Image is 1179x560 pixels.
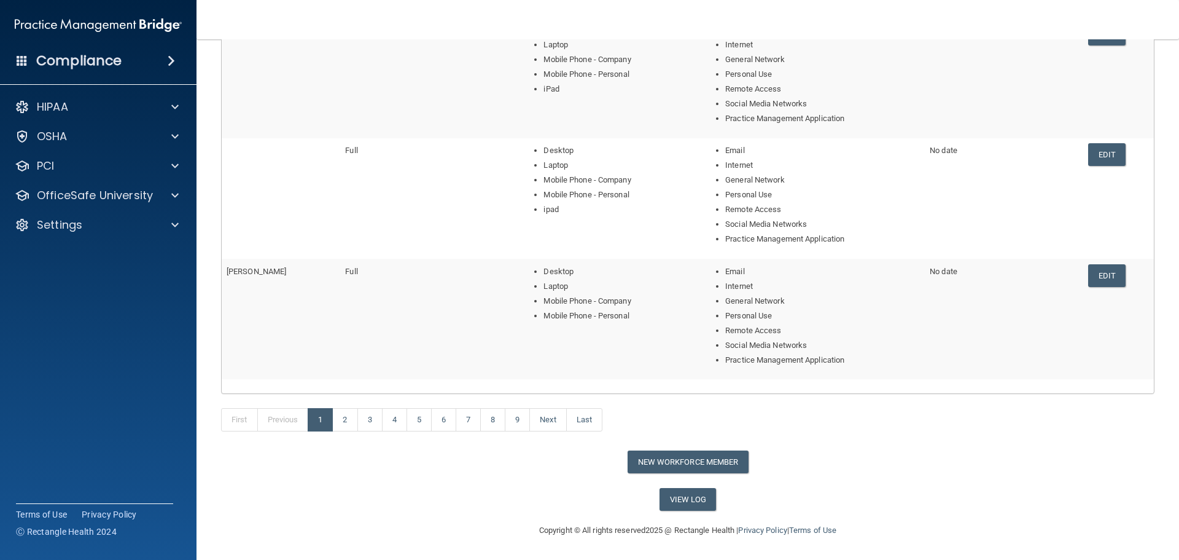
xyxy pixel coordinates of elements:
li: Personal Use [725,309,920,323]
img: PMB logo [15,13,182,37]
li: General Network [725,52,920,67]
li: ipad [543,202,691,217]
li: Personal Use [725,67,920,82]
a: View Log [660,488,717,511]
li: Internet [725,279,920,294]
a: Last [566,408,602,432]
a: Settings [15,218,179,232]
li: Internet [725,37,920,52]
a: 4 [382,408,407,432]
p: Settings [37,218,82,232]
li: Mobile Phone - Company [543,52,691,67]
div: Copyright © All rights reserved 2025 @ Rectangle Health | | [464,511,912,550]
p: OfficeSafe University [37,188,153,203]
li: Practice Management Application [725,353,920,368]
li: iPad [543,82,691,97]
li: Remote Access [725,323,920,338]
li: Mobile Phone - Company [543,173,691,187]
a: 8 [480,408,505,432]
li: Mobile Phone - Personal [543,67,691,82]
li: Email [725,143,920,158]
li: Remote Access [725,202,920,217]
li: Internet [725,158,920,173]
a: Edit [1088,264,1126,287]
li: Social Media Networks [725,217,920,232]
li: Personal Use [725,187,920,202]
a: First [221,408,258,432]
li: Social Media Networks [725,338,920,353]
span: No date [930,267,957,276]
li: Mobile Phone - Personal [543,309,691,323]
a: 1 [308,408,333,432]
li: Remote Access [725,82,920,97]
li: Social Media Networks [725,97,920,111]
a: 2 [332,408,357,432]
li: Email [725,264,920,279]
button: New Workforce Member [628,451,749,473]
li: Mobile Phone - Company [543,294,691,309]
li: Laptop [543,37,691,52]
li: Practice Management Application [725,111,920,126]
a: HIPAA [15,100,179,114]
span: Full [345,146,357,155]
span: [PERSON_NAME] [227,267,286,276]
a: PCI [15,159,179,173]
span: No date [930,146,957,155]
a: 6 [431,408,456,432]
a: Privacy Policy [82,508,137,521]
a: Edit [1088,143,1126,166]
h4: Compliance [36,52,122,69]
a: Next [529,408,566,432]
a: 9 [505,408,530,432]
li: Mobile Phone - Personal [543,187,691,202]
li: Practice Management Application [725,232,920,246]
a: Privacy Policy [738,526,787,535]
a: OSHA [15,129,179,144]
a: Terms of Use [16,508,67,521]
p: PCI [37,159,54,173]
li: General Network [725,173,920,187]
a: OfficeSafe University [15,188,179,203]
li: General Network [725,294,920,309]
span: Full [345,267,357,276]
li: Laptop [543,158,691,173]
a: 5 [407,408,432,432]
a: Terms of Use [789,526,836,535]
p: OSHA [37,129,68,144]
a: Previous [257,408,309,432]
li: Laptop [543,279,691,294]
a: 7 [456,408,481,432]
p: HIPAA [37,100,68,114]
span: Ⓒ Rectangle Health 2024 [16,526,117,538]
a: 3 [357,408,383,432]
li: Desktop [543,264,691,279]
li: Desktop [543,143,691,158]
